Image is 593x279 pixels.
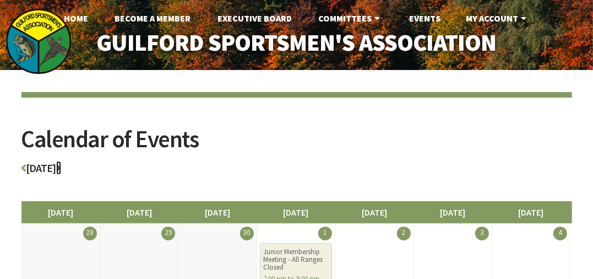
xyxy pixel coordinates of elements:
[414,201,492,223] li: [DATE]
[400,7,449,29] a: Events
[6,8,72,74] img: logo_sm.png
[553,227,567,240] div: 4
[457,7,538,29] a: My Account
[100,201,178,223] li: [DATE]
[21,163,572,179] h3: [DATE]
[83,227,97,240] div: 28
[240,227,254,240] div: 30
[263,248,329,271] div: Junior Membership Meeting - All Ranges Closed
[21,127,572,163] h2: Calendar of Events
[475,227,489,240] div: 3
[309,7,391,29] a: Committees
[397,227,411,240] div: 2
[77,22,517,63] a: Guilford Sportsmen's Association
[21,201,100,223] li: [DATE]
[318,227,332,240] div: 1
[492,201,570,223] li: [DATE]
[209,7,301,29] a: Executive Board
[257,201,335,223] li: [DATE]
[106,7,200,29] a: Become A Member
[161,227,175,240] div: 29
[55,7,97,29] a: Home
[335,201,414,223] li: [DATE]
[178,201,257,223] li: [DATE]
